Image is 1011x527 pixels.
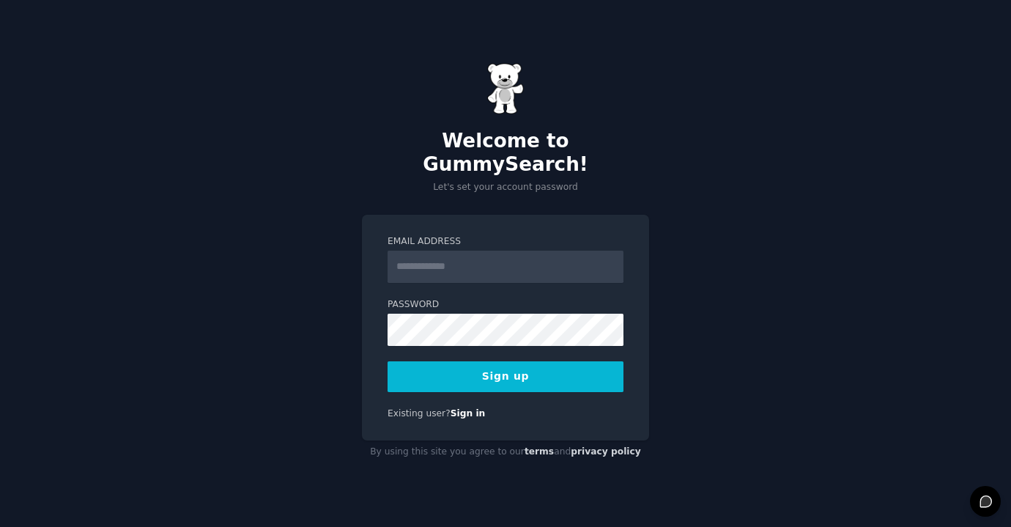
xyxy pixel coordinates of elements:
[388,408,451,419] span: Existing user?
[388,361,623,392] button: Sign up
[487,63,524,114] img: Gummy Bear
[388,298,623,312] label: Password
[362,181,649,194] p: Let's set your account password
[362,441,649,464] div: By using this site you agree to our and
[571,446,641,457] a: privacy policy
[388,235,623,248] label: Email Address
[362,130,649,176] h2: Welcome to GummySearch!
[525,446,554,457] a: terms
[451,408,486,419] a: Sign in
